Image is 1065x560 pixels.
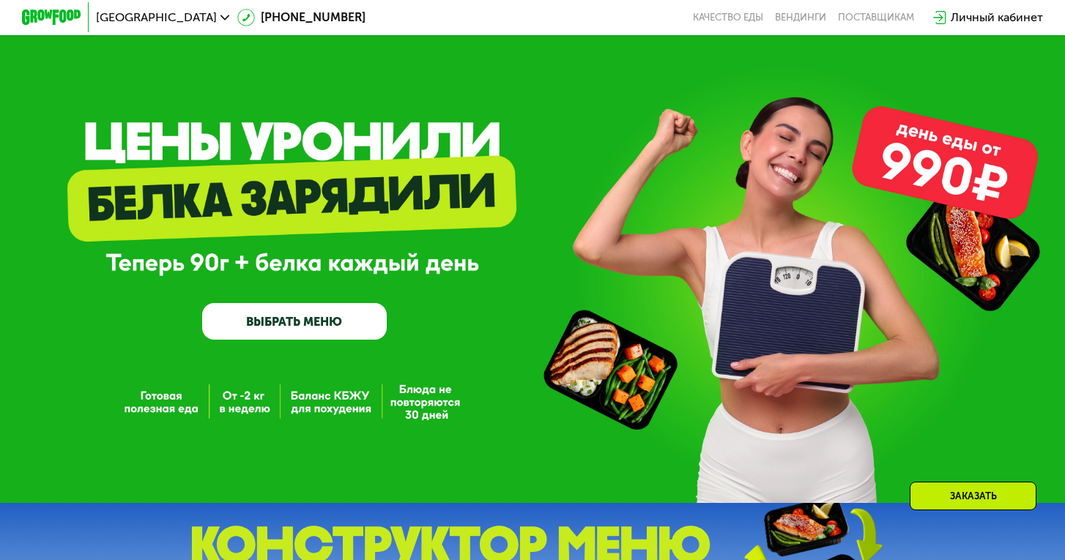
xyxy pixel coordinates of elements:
[910,482,1036,510] div: Заказать
[237,9,365,26] a: [PHONE_NUMBER]
[775,12,826,23] a: Вендинги
[951,9,1043,26] div: Личный кабинет
[96,12,217,23] span: [GEOGRAPHIC_DATA]
[838,12,914,23] div: поставщикам
[693,12,763,23] a: Качество еды
[202,303,386,340] a: ВЫБРАТЬ МЕНЮ
[261,10,365,24] span: [PHONE_NUMBER]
